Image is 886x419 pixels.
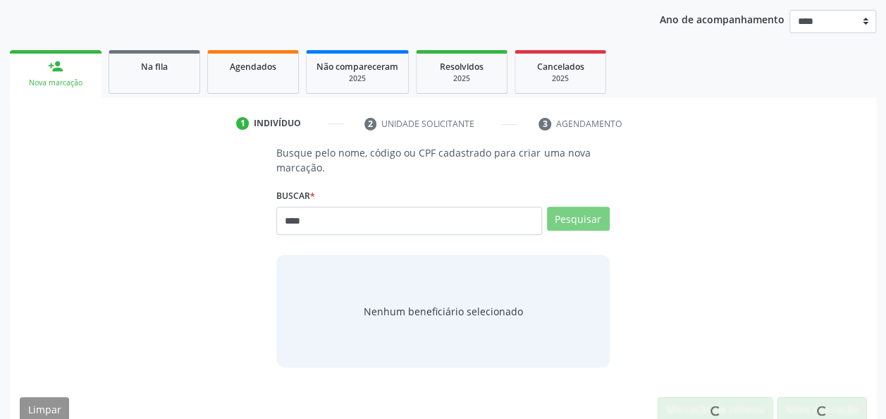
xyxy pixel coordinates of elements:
div: 2025 [316,73,398,84]
p: Busque pelo nome, código ou CPF cadastrado para criar uma nova marcação. [276,145,609,175]
label: Buscar [276,185,315,207]
div: 2025 [525,73,596,84]
span: Agendados [230,61,276,73]
div: Indivíduo [254,117,301,130]
p: Ano de acompanhamento [660,10,785,28]
div: person_add [48,59,63,74]
div: Nova marcação [20,78,92,88]
span: Resolvidos [440,61,484,73]
span: Cancelados [537,61,584,73]
span: Na fila [141,61,168,73]
span: Não compareceram [316,61,398,73]
div: 1 [236,117,249,130]
span: Nenhum beneficiário selecionado [364,304,523,319]
div: 2025 [426,73,497,84]
button: Pesquisar [547,207,610,231]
